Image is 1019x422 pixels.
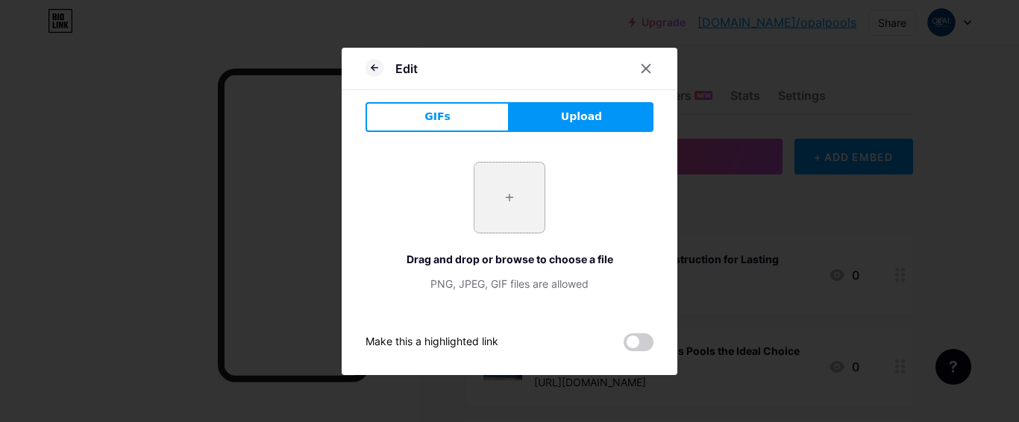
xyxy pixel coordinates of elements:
span: GIFs [424,109,451,125]
span: Upload [561,109,602,125]
div: Make this a highlighted link [366,333,498,351]
button: Upload [509,102,653,132]
div: Drag and drop or browse to choose a file [366,251,653,267]
button: GIFs [366,102,509,132]
div: Edit [395,60,418,78]
div: PNG, JPEG, GIF files are allowed [366,276,653,292]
